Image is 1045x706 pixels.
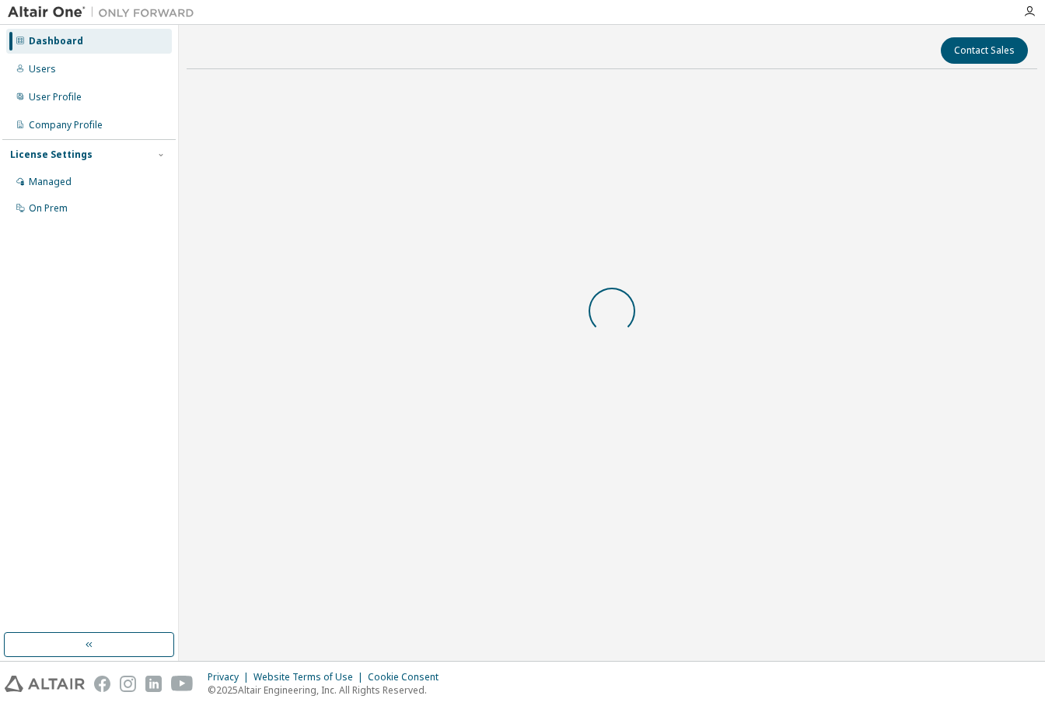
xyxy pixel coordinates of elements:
[8,5,202,20] img: Altair One
[29,202,68,215] div: On Prem
[94,676,110,692] img: facebook.svg
[29,63,56,75] div: Users
[29,91,82,103] div: User Profile
[253,671,368,683] div: Website Terms of Use
[29,35,83,47] div: Dashboard
[5,676,85,692] img: altair_logo.svg
[941,37,1028,64] button: Contact Sales
[120,676,136,692] img: instagram.svg
[29,176,72,188] div: Managed
[171,676,194,692] img: youtube.svg
[368,671,448,683] div: Cookie Consent
[208,671,253,683] div: Privacy
[29,119,103,131] div: Company Profile
[208,683,448,697] p: © 2025 Altair Engineering, Inc. All Rights Reserved.
[145,676,162,692] img: linkedin.svg
[10,149,93,161] div: License Settings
